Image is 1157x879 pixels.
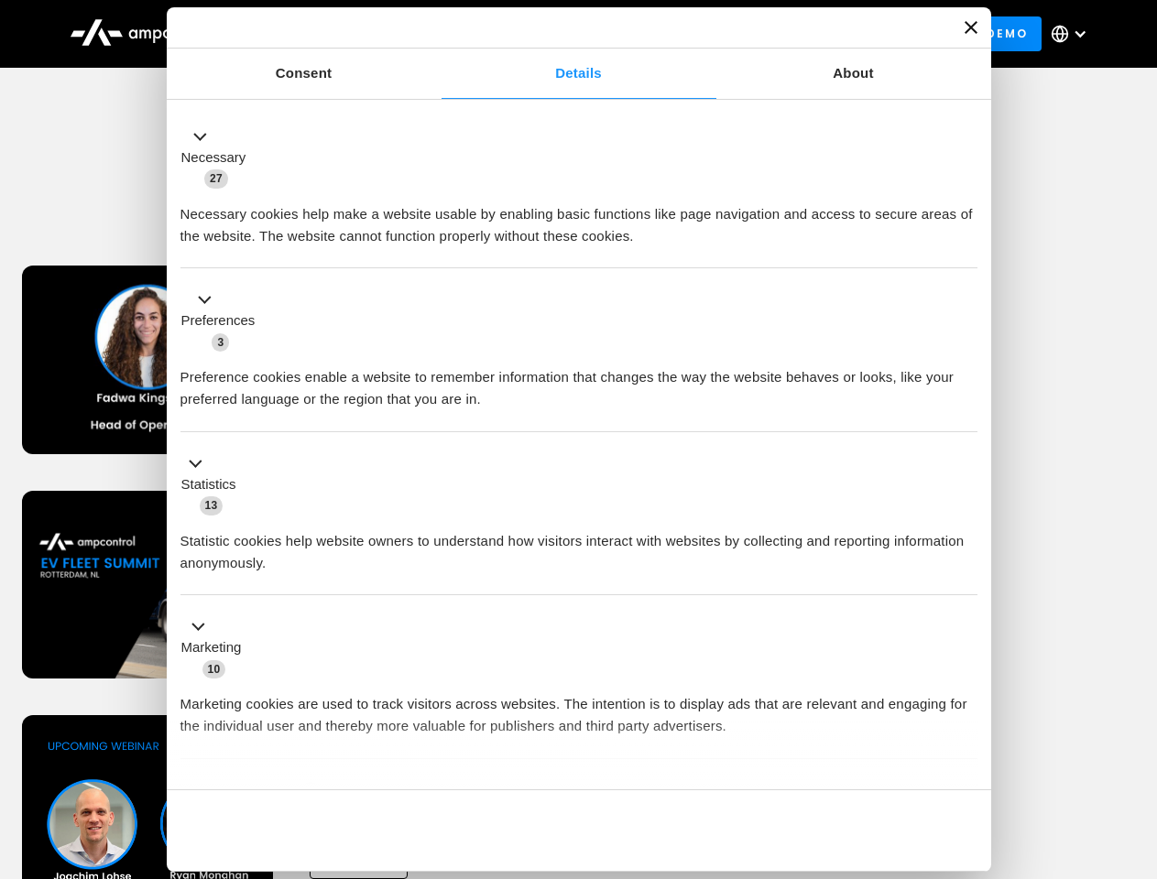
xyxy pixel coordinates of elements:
button: Close banner [965,21,977,34]
label: Necessary [181,147,246,168]
span: 10 [202,660,226,678]
div: Preference cookies enable a website to remember information that changes the way the website beha... [180,353,977,410]
a: Consent [167,49,442,99]
span: 27 [204,169,228,188]
div: Statistic cookies help website owners to understand how visitors interact with websites by collec... [180,516,977,574]
label: Marketing [181,637,242,658]
button: Statistics (13) [180,452,247,516]
span: 2 [302,782,320,800]
a: Details [442,49,716,99]
span: 3 [212,333,229,352]
label: Preferences [181,310,256,331]
label: Statistics [181,474,236,495]
a: About [716,49,991,99]
button: Preferences (3) [180,289,267,353]
button: Marketing (10) [180,616,253,680]
button: Unclassified (2) [180,779,331,802]
button: Necessary (27) [180,125,257,190]
div: Necessary cookies help make a website usable by enabling basic functions like page navigation and... [180,190,977,247]
h1: Upcoming Webinars [22,185,1136,229]
span: 13 [200,496,224,515]
button: Okay [714,804,977,857]
div: Marketing cookies are used to track visitors across websites. The intention is to display ads tha... [180,679,977,737]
